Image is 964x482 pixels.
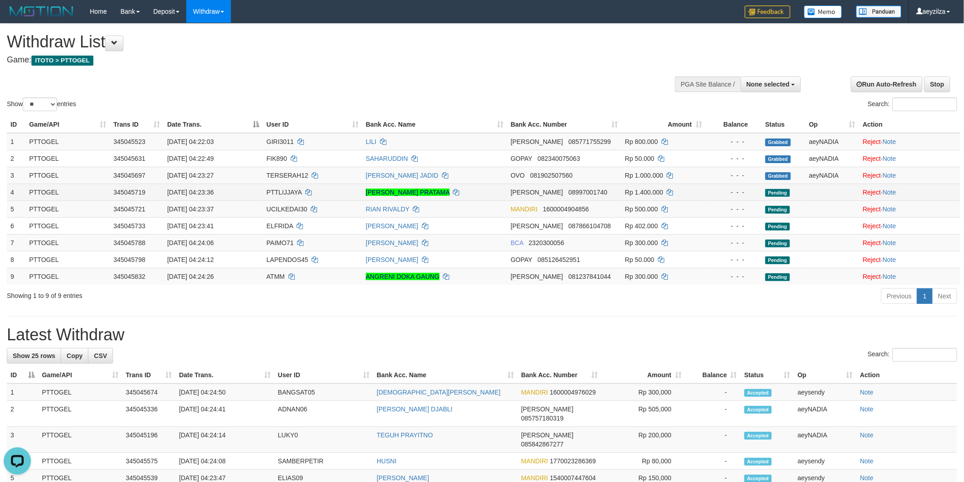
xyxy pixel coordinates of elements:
[709,205,758,214] div: - - -
[274,453,373,470] td: SAMBERPETIR
[685,427,741,453] td: -
[856,5,902,18] img: panduan.png
[765,206,790,214] span: Pending
[167,256,214,263] span: [DATE] 04:24:12
[7,326,957,344] h1: Latest Withdraw
[274,384,373,401] td: BANGSAT05
[709,154,758,163] div: - - -
[860,389,874,396] a: Note
[685,367,741,384] th: Balance: activate to sort column ascending
[883,189,897,196] a: Note
[685,453,741,470] td: -
[601,367,685,384] th: Amount: activate to sort column ascending
[892,348,957,362] input: Search:
[26,217,110,234] td: PTTOGEL
[881,288,918,304] a: Previous
[175,401,274,427] td: [DATE] 04:24:41
[521,431,574,439] span: [PERSON_NAME]
[859,217,960,234] td: ·
[113,273,145,280] span: 345045832
[113,138,145,145] span: 345045523
[569,222,611,230] span: Copy 087866104708 to clipboard
[538,155,580,162] span: Copy 082340075063 to clipboard
[883,273,897,280] a: Note
[538,256,580,263] span: Copy 085126452951 to clipboard
[175,453,274,470] td: [DATE] 04:24:08
[7,116,26,133] th: ID
[88,348,113,364] a: CSV
[167,222,214,230] span: [DATE] 04:23:41
[511,155,532,162] span: GOPAY
[366,273,440,280] a: ANGRENI DOKA GAUNG
[625,189,663,196] span: Rp 1.400.000
[625,172,663,179] span: Rp 1.000.000
[511,256,532,263] span: GOPAY
[685,384,741,401] td: -
[625,205,658,213] span: Rp 500.000
[110,116,164,133] th: Trans ID: activate to sort column ascending
[362,116,507,133] th: Bank Acc. Name: activate to sort column ascending
[569,189,608,196] span: Copy 08997001740 to clipboard
[794,427,856,453] td: aeyNADIA
[167,155,214,162] span: [DATE] 04:22:49
[7,184,26,200] td: 4
[511,172,525,179] span: OVO
[31,56,93,66] span: ITOTO > PTTOGEL
[860,474,874,482] a: Note
[709,171,758,180] div: - - -
[765,223,790,231] span: Pending
[868,348,957,362] label: Search:
[883,256,897,263] a: Note
[167,172,214,179] span: [DATE] 04:23:27
[883,172,897,179] a: Note
[263,116,362,133] th: User ID: activate to sort column ascending
[859,167,960,184] td: ·
[601,384,685,401] td: Rp 300,000
[529,239,564,246] span: Copy 2320300056 to clipboard
[511,222,563,230] span: [PERSON_NAME]
[569,138,611,145] span: Copy 085771755299 to clipboard
[175,367,274,384] th: Date Trans.: activate to sort column ascending
[860,457,874,465] a: Note
[709,221,758,231] div: - - -
[7,384,38,401] td: 1
[7,287,395,300] div: Showing 1 to 9 of 9 entries
[511,205,538,213] span: MANDIRI
[511,189,563,196] span: [PERSON_NAME]
[38,384,122,401] td: PTTOGEL
[113,172,145,179] span: 345045697
[883,205,897,213] a: Note
[113,222,145,230] span: 345045733
[804,5,842,18] img: Button%20Memo.svg
[709,137,758,146] div: - - -
[366,239,418,246] a: [PERSON_NAME]
[274,427,373,453] td: LUKY0
[859,184,960,200] td: ·
[765,256,790,264] span: Pending
[38,453,122,470] td: PTTOGEL
[26,184,110,200] td: PTTOGEL
[167,205,214,213] span: [DATE] 04:23:37
[38,427,122,453] td: PTTOGEL
[805,116,859,133] th: Op: activate to sort column ascending
[625,155,655,162] span: Rp 50.000
[377,405,453,413] a: [PERSON_NAME] DJABLI
[744,458,772,466] span: Accepted
[765,138,791,146] span: Grabbed
[7,268,26,285] td: 9
[7,217,26,234] td: 6
[601,427,685,453] td: Rp 200,000
[765,273,790,281] span: Pending
[924,77,950,92] a: Stop
[805,167,859,184] td: aeyNADIA
[38,401,122,427] td: PTTOGEL
[805,150,859,167] td: aeyNADIA
[511,138,563,145] span: [PERSON_NAME]
[863,189,881,196] a: Reject
[741,77,801,92] button: None selected
[521,389,548,396] span: MANDIRI
[366,256,418,263] a: [PERSON_NAME]
[675,77,740,92] div: PGA Site Balance /
[377,457,397,465] a: HUSNI
[511,239,523,246] span: BCA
